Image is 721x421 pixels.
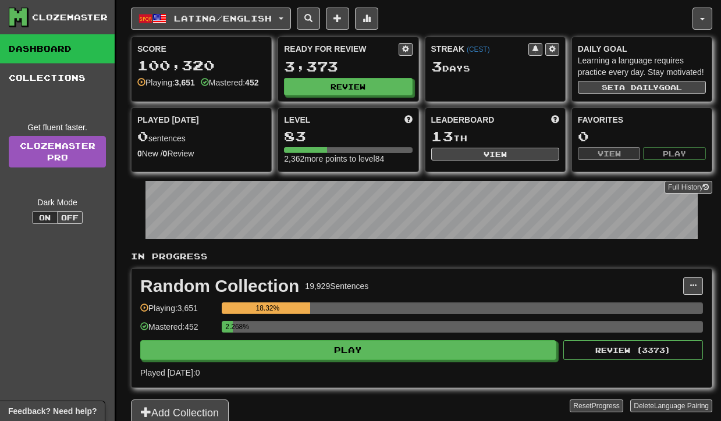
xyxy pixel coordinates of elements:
p: In Progress [131,251,712,262]
strong: 0 [163,149,168,158]
div: th [431,129,559,144]
div: 100,320 [137,58,265,73]
div: 18.32% [225,302,310,314]
div: Streak [431,43,528,55]
button: DeleteLanguage Pairing [630,399,712,412]
div: sentences [137,129,265,144]
a: ClozemasterPro [9,136,106,167]
button: Add sentence to collection [326,8,349,30]
div: Learning a language requires practice every day. Stay motivated! [578,55,706,78]
span: Progress [592,402,620,410]
div: Daily Goal [578,43,706,55]
span: Played [DATE]: 0 [140,368,200,377]
div: Dark Mode [9,197,106,208]
button: Search sentences [297,8,320,30]
span: Language Pairing [654,402,709,410]
button: Play [643,147,706,160]
span: This week in points, UTC [551,114,559,126]
a: (CEST) [467,45,490,53]
button: More stats [355,8,378,30]
div: 0 [578,129,706,144]
div: 2.268% [225,321,233,333]
div: 2,362 more points to level 84 [284,153,412,165]
div: Get fluent faster. [9,122,106,133]
span: 3 [431,58,442,74]
div: Ready for Review [284,43,398,55]
button: Off [57,211,83,224]
span: Score more points to level up [404,114,413,126]
button: On [32,211,58,224]
div: Random Collection [140,277,299,295]
button: Full History [665,181,712,194]
button: Review (3373) [563,340,703,360]
span: Leaderboard [431,114,495,126]
div: Playing: [137,77,195,88]
button: ResetProgress [570,399,623,412]
div: 3,373 [284,59,412,74]
button: View [431,148,559,160]
div: 19,929 Sentences [305,280,368,292]
div: Playing: 3,651 [140,302,216,322]
span: Played [DATE] [137,114,199,126]
button: Review [284,78,412,95]
div: Score [137,43,265,55]
strong: 0 [137,149,142,158]
span: 0 [137,128,148,144]
button: Play [140,340,556,360]
span: a daily [619,83,659,91]
div: 83 [284,129,412,144]
button: Latina/English [131,8,291,30]
div: Clozemaster [32,12,108,23]
span: Latina / English [174,13,272,23]
span: 13 [431,128,453,144]
strong: 452 [245,78,258,87]
button: Seta dailygoal [578,81,706,94]
span: Open feedback widget [8,405,97,417]
button: View [578,147,641,160]
div: New / Review [137,148,265,159]
span: Level [284,114,310,126]
div: Day s [431,59,559,74]
div: Mastered: [201,77,259,88]
div: Mastered: 452 [140,321,216,340]
div: Favorites [578,114,706,126]
strong: 3,651 [175,78,195,87]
